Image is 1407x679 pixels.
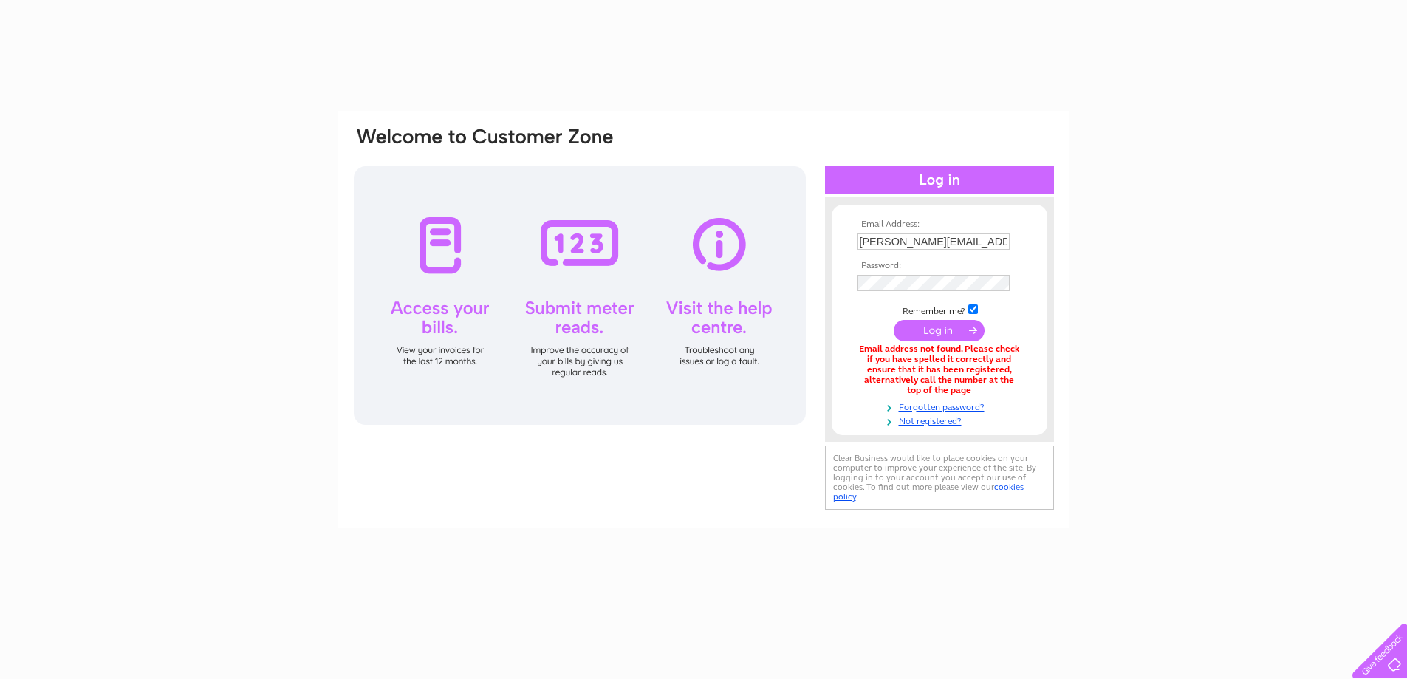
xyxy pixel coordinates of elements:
[825,446,1054,510] div: Clear Business would like to place cookies on your computer to improve your experience of the sit...
[894,320,985,341] input: Submit
[857,399,1025,413] a: Forgotten password?
[857,413,1025,427] a: Not registered?
[854,219,1025,230] th: Email Address:
[833,482,1024,502] a: cookies policy
[854,302,1025,317] td: Remember me?
[854,261,1025,271] th: Password:
[857,344,1021,395] div: Email address not found. Please check if you have spelled it correctly and ensure that it has bee...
